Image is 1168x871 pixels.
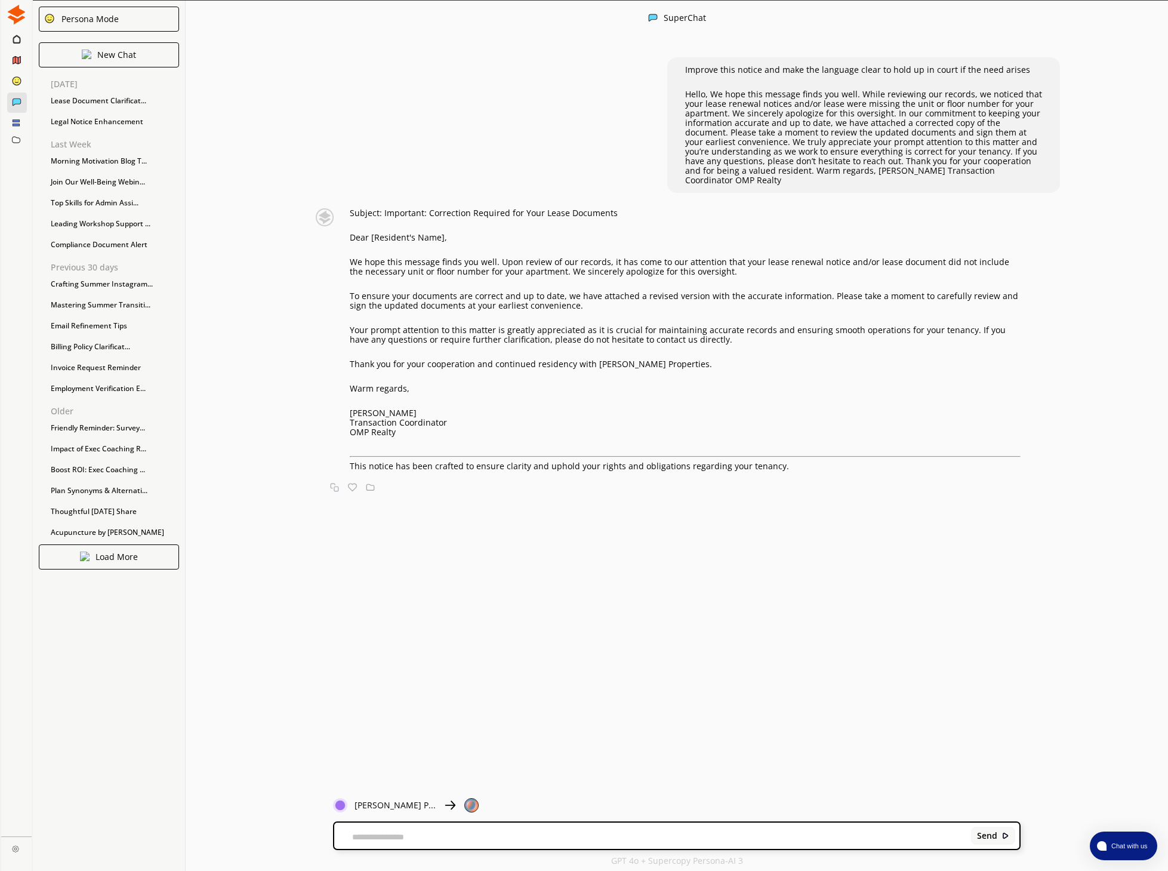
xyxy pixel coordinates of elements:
[82,50,91,59] img: Close
[348,483,357,492] img: Favorite
[51,263,185,272] p: Previous 30 days
[45,440,185,458] div: Impact of Exec Coaching R...
[97,50,136,60] p: New Chat
[45,482,185,500] div: Plan Synonyms & Alternati...
[306,208,344,226] img: Close
[45,359,185,377] div: Invoice Request Reminder
[685,90,1042,185] p: Hello, We hope this message finds you well. While reviewing our records, we noticed that your lea...
[1,837,32,858] a: Close
[350,427,1021,437] p: OMP Realty
[51,79,185,89] p: [DATE]
[350,408,1021,418] p: [PERSON_NAME]
[45,317,185,335] div: Email Refinement Tips
[464,798,479,812] img: Close
[45,215,185,233] div: Leading Workshop Support ...
[350,418,1021,427] p: Transaction Coordinator
[350,384,1021,393] p: Warm regards,
[350,359,1021,369] p: Thank you for your cooperation and continued residency with [PERSON_NAME] Properties.
[1090,832,1157,860] button: atlas-launcher
[45,236,185,254] div: Compliance Document Alert
[7,5,26,24] img: Close
[333,798,347,812] img: Close
[366,483,375,492] img: Save
[45,152,185,170] div: Morning Motivation Blog T...
[443,798,457,812] img: Close
[1107,841,1150,851] span: Chat with us
[350,325,1021,344] p: Your prompt attention to this matter is greatly appreciated as it is crucial for maintaining accu...
[51,407,185,416] p: Older
[45,113,185,131] div: Legal Notice Enhancement
[350,233,1021,242] p: Dear [Resident's Name],
[45,296,185,314] div: Mastering Summer Transiti...
[57,14,119,24] div: Persona Mode
[44,13,55,24] img: Close
[80,552,90,561] img: Close
[664,13,706,24] div: SuperChat
[51,140,185,149] p: Last Week
[45,275,185,293] div: Crafting Summer Instagram...
[648,13,658,23] img: Close
[45,380,185,398] div: Employment Verification E...
[45,338,185,356] div: Billing Policy Clarificat...
[350,257,1021,276] p: We hope this message finds you well. Upon review of our records, it has come to our attention tha...
[977,831,997,841] b: Send
[95,552,138,562] p: Load More
[45,461,185,479] div: Boost ROI: Exec Coaching ...
[330,483,339,492] img: Copy
[12,845,19,852] img: Close
[45,92,185,110] div: Lease Document Clarificat...
[45,524,185,541] div: Acupuncture by [PERSON_NAME]
[1001,832,1010,840] img: Close
[685,65,1042,75] p: Improve this notice and make the language clear to hold up in court if the need arises
[350,291,1021,310] p: To ensure your documents are correct and up to date, we have attached a revised version with the ...
[350,208,1021,218] p: Subject: Important: Correction Required for Your Lease Documents
[350,461,1021,471] p: This notice has been crafted to ensure clarity and uphold your rights and obligations regarding y...
[45,419,185,437] div: Friendly Reminder: Survey...
[611,856,743,866] p: GPT 4o + Supercopy Persona-AI 3
[45,194,185,212] div: Top Skills for Admin Assi...
[355,801,436,810] p: [PERSON_NAME] P...
[45,503,185,521] div: Thoughtful [DATE] Share
[45,173,185,191] div: Join Our Well-Being Webin...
